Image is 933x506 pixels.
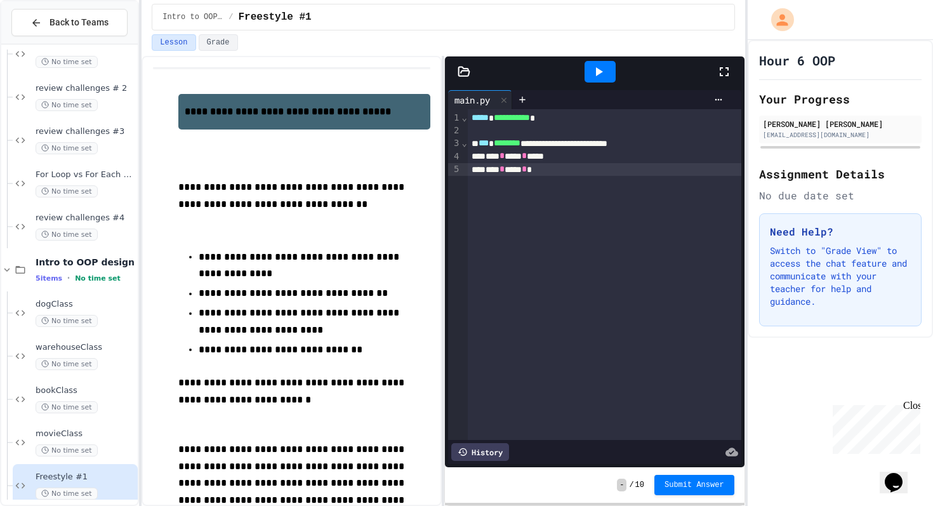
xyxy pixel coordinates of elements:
[36,185,98,197] span: No time set
[770,224,911,239] h3: Need Help?
[36,142,98,154] span: No time set
[451,443,509,461] div: History
[759,165,922,183] h2: Assignment Details
[763,130,918,140] div: [EMAIL_ADDRESS][DOMAIN_NAME]
[36,126,135,137] span: review challenges #3
[763,118,918,130] div: [PERSON_NAME] [PERSON_NAME]
[199,34,238,51] button: Grade
[36,385,135,396] span: bookClass
[36,342,135,353] span: warehouseClass
[162,12,223,22] span: Intro to OOP design
[5,5,88,81] div: Chat with us now!Close
[448,112,461,124] div: 1
[880,455,920,493] iframe: chat widget
[75,274,121,283] span: No time set
[36,488,98,500] span: No time set
[617,479,626,491] span: -
[36,213,135,223] span: review challenges #4
[654,475,734,495] button: Submit Answer
[635,480,644,490] span: 10
[758,5,797,34] div: My Account
[36,444,98,456] span: No time set
[50,16,109,29] span: Back to Teams
[36,99,98,111] span: No time set
[461,112,467,123] span: Fold line
[448,124,461,137] div: 2
[36,299,135,310] span: dogClass
[36,472,135,483] span: Freestyle #1
[448,90,512,109] div: main.py
[228,12,233,22] span: /
[239,10,312,25] span: Freestyle #1
[152,34,195,51] button: Lesson
[36,429,135,439] span: movieClass
[828,400,920,454] iframe: chat widget
[759,188,922,203] div: No due date set
[461,138,467,148] span: Fold line
[36,170,135,180] span: For Loop vs For Each Loop
[36,83,135,94] span: review challenges # 2
[11,9,128,36] button: Back to Teams
[629,480,633,490] span: /
[448,93,496,107] div: main.py
[448,150,461,163] div: 4
[770,244,911,308] p: Switch to "Grade View" to access the chat feature and communicate with your teacher for help and ...
[36,274,62,283] span: 5 items
[448,137,461,150] div: 3
[36,256,135,268] span: Intro to OOP design
[448,163,461,176] div: 5
[759,51,835,69] h1: Hour 6 OOP
[665,480,724,490] span: Submit Answer
[36,358,98,370] span: No time set
[36,229,98,241] span: No time set
[67,273,70,283] span: •
[36,401,98,413] span: No time set
[36,56,98,68] span: No time set
[759,90,922,108] h2: Your Progress
[36,315,98,327] span: No time set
